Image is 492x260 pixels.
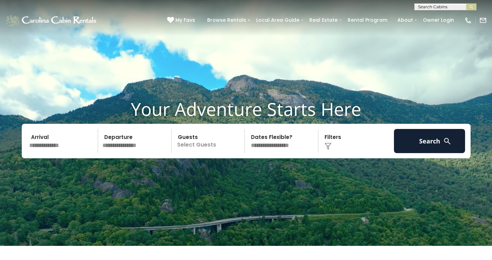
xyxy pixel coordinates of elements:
[175,17,195,24] span: My Favs
[394,129,465,153] button: Search
[253,15,303,26] a: Local Area Guide
[5,13,98,27] img: White-1-1-2.png
[464,17,472,24] img: phone-regular-white.png
[419,15,457,26] a: Owner Login
[443,137,452,146] img: search-regular-white.png
[306,15,341,26] a: Real Estate
[167,17,197,24] a: My Favs
[479,17,487,24] img: mail-regular-white.png
[174,129,245,153] p: Select Guests
[204,15,250,26] a: Browse Rentals
[394,15,416,26] a: About
[5,98,487,120] h1: Your Adventure Starts Here
[344,15,391,26] a: Rental Program
[325,143,331,150] img: filter--v1.png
